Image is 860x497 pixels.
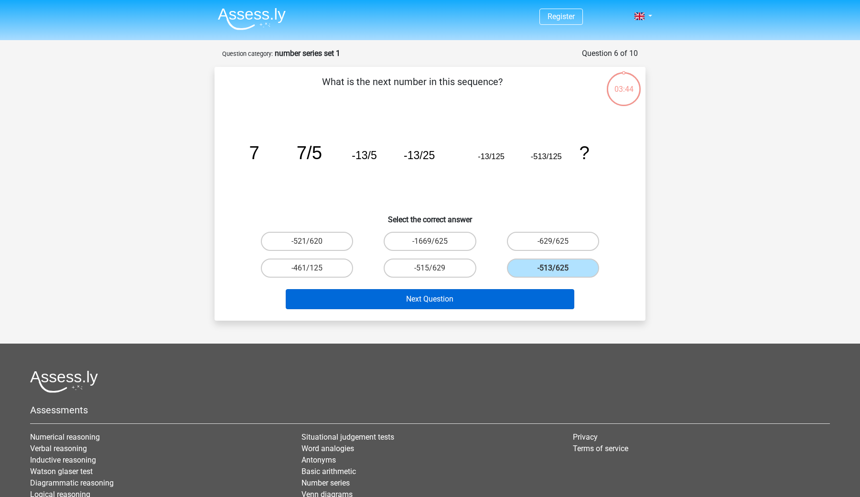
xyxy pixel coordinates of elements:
[222,50,273,57] small: Question category:
[301,478,350,487] a: Number series
[404,149,435,162] tspan: -13/25
[507,232,599,251] label: -629/625
[30,444,87,453] a: Verbal reasoning
[384,259,476,278] label: -515/629
[478,152,505,161] tspan: -13/125
[531,152,562,161] tspan: -513/125
[297,142,322,163] tspan: 7/5
[30,432,100,442] a: Numerical reasoning
[301,432,394,442] a: Situational judgement tests
[230,75,594,103] p: What is the next number in this sequence?
[30,455,96,465] a: Inductive reasoning
[30,370,98,393] img: Assessly logo
[261,232,353,251] label: -521/620
[301,467,356,476] a: Basic arithmetic
[30,404,830,416] h5: Assessments
[579,142,589,163] tspan: ?
[249,142,259,163] tspan: 7
[384,232,476,251] label: -1669/625
[275,49,340,58] strong: number series set 1
[301,444,354,453] a: Word analogies
[30,478,114,487] a: Diagrammatic reasoning
[573,444,628,453] a: Terms of service
[582,48,638,59] div: Question 6 of 10
[507,259,599,278] label: -513/625
[30,467,93,476] a: Watson glaser test
[286,289,575,309] button: Next Question
[301,455,336,465] a: Antonyms
[261,259,353,278] label: -461/125
[548,12,575,21] a: Register
[230,207,630,224] h6: Select the correct answer
[352,149,376,162] tspan: -13/5
[573,432,598,442] a: Privacy
[606,71,642,95] div: 03:44
[218,8,286,30] img: Assessly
